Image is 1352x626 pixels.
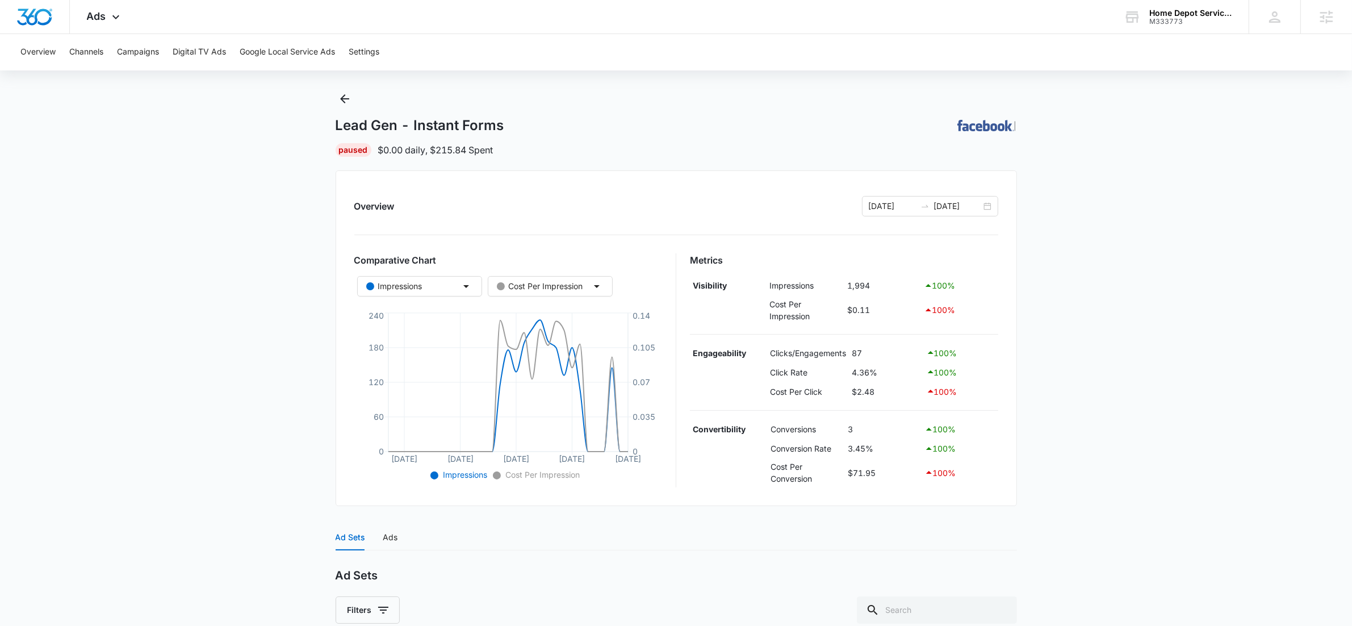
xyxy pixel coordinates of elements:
td: 3 [845,420,922,439]
tspan: 0.105 [633,343,655,352]
strong: Convertibility [693,424,746,434]
div: 100 % [924,423,995,436]
td: 87 [849,344,923,363]
div: 100 % [926,346,995,360]
td: Conversion Rate [768,439,845,458]
button: Settings [349,34,379,70]
div: Ad Sets [336,531,365,544]
td: $2.48 [849,382,923,401]
tspan: [DATE] [615,454,641,464]
tspan: 0 [633,446,638,456]
h1: Lead Gen - Instant Forms [336,117,504,134]
div: Impressions [366,280,422,293]
tspan: [DATE] [503,454,529,464]
span: swap-right [920,202,930,211]
button: Impressions [357,276,482,297]
td: 1,994 [845,276,922,295]
tspan: [DATE] [391,454,417,464]
div: 100 % [924,442,995,456]
button: Google Local Service Ads [240,34,335,70]
td: Impressions [767,276,845,295]
td: Clicks/Engagements [767,344,849,363]
div: 100 % [924,279,995,293]
input: Search [857,596,1017,624]
button: Back [336,90,354,108]
h3: Metrics [690,253,998,267]
button: Digital TV Ads [173,34,226,70]
img: tab_keywords_by_traffic_grey.svg [113,66,122,75]
h3: Comparative Chart [354,253,663,267]
span: Ads [87,10,106,22]
td: 3.45% [845,439,922,458]
div: account id [1149,18,1232,26]
div: Domain: [DOMAIN_NAME] [30,30,125,39]
span: Impressions [441,470,487,479]
button: Overview [20,34,56,70]
div: 100 % [924,303,995,317]
div: Keywords by Traffic [125,67,191,74]
input: End date [934,200,981,212]
td: 4.36% [849,362,923,382]
h2: Ad Sets [336,569,378,583]
tspan: [DATE] [559,454,585,464]
div: 100 % [926,385,995,398]
strong: Engageability [693,348,746,358]
h2: Overview [354,199,395,213]
img: website_grey.svg [18,30,27,39]
button: Cost Per Impression [488,276,613,297]
img: tab_domain_overview_orange.svg [31,66,40,75]
tspan: 120 [369,377,384,387]
tspan: 0.14 [633,311,650,320]
div: Domain Overview [43,67,102,74]
div: 100 % [924,466,995,479]
td: $71.95 [845,458,922,487]
tspan: 180 [369,343,384,352]
td: Click Rate [767,362,849,382]
div: v 4.0.25 [32,18,56,27]
td: Cost Per Impression [767,295,845,325]
p: | [1014,120,1017,132]
img: FACEBOOK [957,120,1014,131]
tspan: [DATE] [447,454,473,464]
td: Cost Per Conversion [768,458,845,487]
div: Ads [383,531,398,544]
td: $0.11 [845,295,922,325]
input: Start date [869,200,916,212]
img: logo_orange.svg [18,18,27,27]
p: $0.00 daily , $215.84 Spent [378,143,493,157]
tspan: 240 [369,311,384,320]
tspan: 0.035 [633,412,655,421]
span: Cost Per Impression [503,470,580,479]
div: Paused [336,143,371,157]
tspan: 0 [379,446,384,456]
button: Campaigns [117,34,159,70]
tspan: 60 [374,412,384,421]
div: account name [1149,9,1232,18]
button: Filters [336,596,400,624]
div: Cost Per Impression [497,280,583,293]
tspan: 0.07 [633,377,650,387]
strong: Visibility [693,281,727,290]
div: 100 % [926,365,995,379]
button: Channels [69,34,103,70]
span: to [920,202,930,211]
td: Conversions [768,420,845,439]
td: Cost Per Click [767,382,849,401]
